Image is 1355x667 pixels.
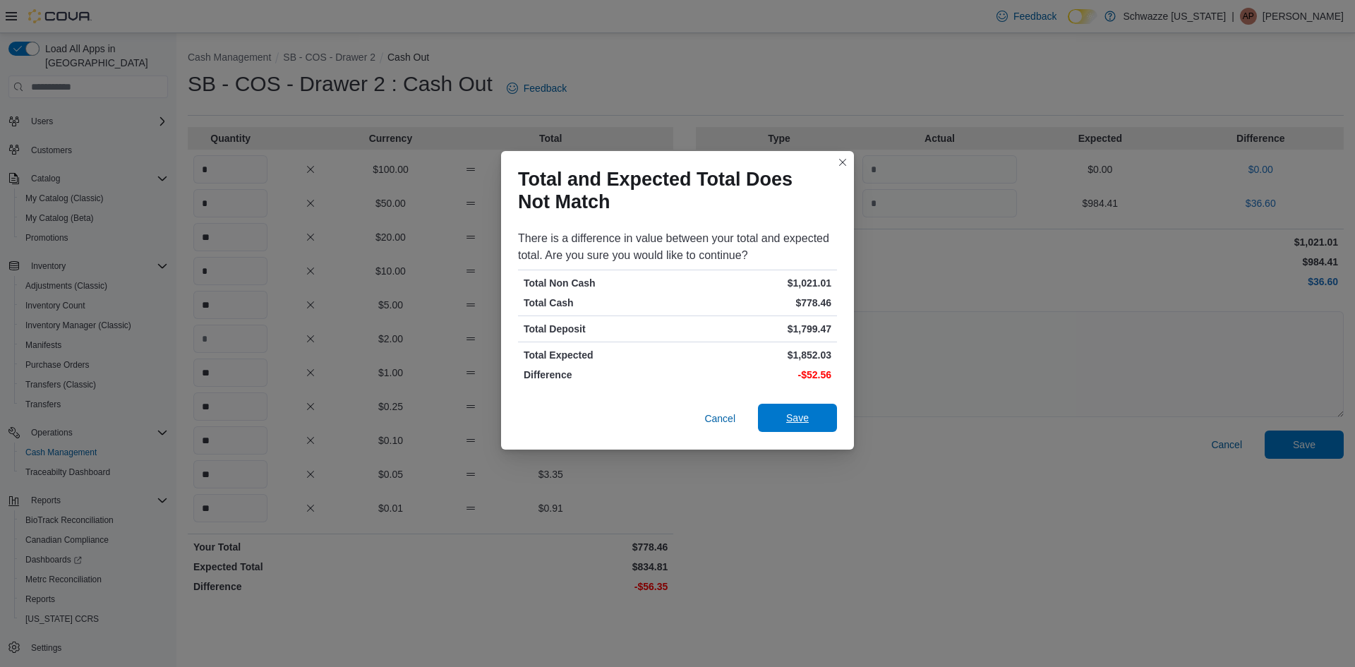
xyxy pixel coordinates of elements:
p: $1,799.47 [680,322,831,336]
p: Total Deposit [524,322,675,336]
span: Save [786,411,809,425]
p: Total Non Cash [524,276,675,290]
button: Save [758,404,837,432]
button: Cancel [699,404,741,433]
p: $1,021.01 [680,276,831,290]
p: $778.46 [680,296,831,310]
p: -$52.56 [680,368,831,382]
p: Total Expected [524,348,675,362]
p: Total Cash [524,296,675,310]
div: There is a difference in value between your total and expected total. Are you sure you would like... [518,230,837,264]
p: Difference [524,368,675,382]
button: Closes this modal window [834,154,851,171]
span: Cancel [704,411,735,426]
p: $1,852.03 [680,348,831,362]
h1: Total and Expected Total Does Not Match [518,168,826,213]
